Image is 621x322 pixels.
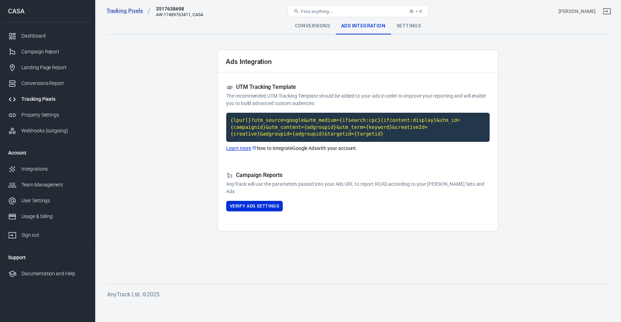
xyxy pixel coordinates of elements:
div: Integrations [21,165,87,173]
button: Verify Ads Settings [226,201,283,212]
a: Webhooks (outgoing) [2,123,92,139]
button: Find anything...⌘ + K [288,5,428,17]
h5: Campaign Reports [226,172,490,179]
div: Account id: xbAhXv6s [558,8,596,15]
div: Ads Integration [335,18,391,34]
div: Campaign Report [21,48,87,55]
h6: AnyTrack Ltd. © 2025 [107,290,609,299]
a: Integrations [2,161,92,177]
a: Team Management [2,177,92,193]
p: AnyTrack will use the parameters passed into your Ads URL to report ROAS according to your [PERSO... [226,180,490,195]
div: Sign out [21,231,87,239]
div: 3517638698 [156,5,203,12]
a: Dashboard [2,28,92,44]
li: Support [2,249,92,266]
a: Tracking Pixels [106,7,151,15]
a: Tracking Pixels [2,91,92,107]
a: Sign out [599,3,615,20]
div: Conversions Report [21,80,87,87]
div: Conversions [289,18,335,34]
div: Property Settings [21,111,87,119]
div: AW-17489763411, CASA [156,12,203,17]
p: The recommended UTM Tracking Template should be added to your ads in order to improve your report... [226,92,490,107]
a: Conversions Report [2,75,92,91]
div: ⌘ + K [409,9,422,14]
p: how to integrate Google Ads with your account. [226,145,490,152]
div: Dashboard [21,32,87,40]
h2: Ads Integration [226,58,272,65]
div: Team Management [21,181,87,189]
div: Landing Page Report [21,64,87,71]
div: Usage & billing [21,213,87,220]
div: Documentation and Help [21,270,87,277]
a: Learn more [226,145,257,152]
span: Find anything... [301,9,333,14]
div: Settings [391,18,426,34]
div: Webhooks (outgoing) [21,127,87,134]
li: Account [2,144,92,161]
a: Sign out [2,224,92,243]
a: Campaign Report [2,44,92,60]
div: CASA [2,8,92,14]
div: User Settings [21,197,87,204]
code: Click to copy [226,113,490,142]
a: Usage & billing [2,209,92,224]
a: Property Settings [2,107,92,123]
h5: UTM Tracking Template [226,84,490,91]
div: Tracking Pixels [21,96,87,103]
a: User Settings [2,193,92,209]
a: Landing Page Report [2,60,92,75]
